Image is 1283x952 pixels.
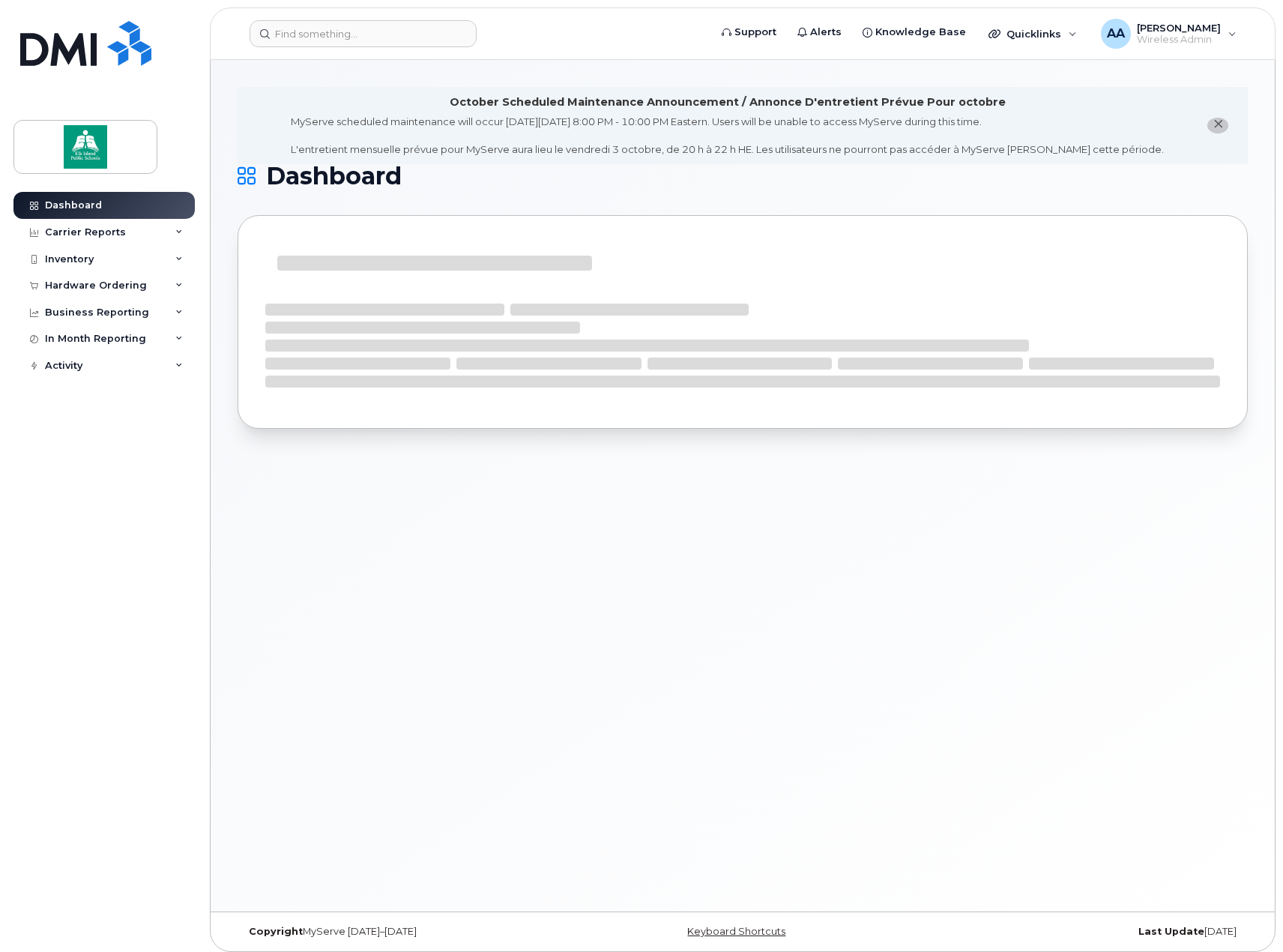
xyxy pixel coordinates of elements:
[687,926,785,937] a: Keyboard Shortcuts
[450,94,1006,110] div: October Scheduled Maintenance Announcement / Annonce D'entretient Prévue Pour octobre
[291,115,1164,157] div: MyServe scheduled maintenance will occur [DATE][DATE] 8:00 PM - 10:00 PM Eastern. Users will be u...
[249,926,303,937] strong: Copyright
[266,165,402,187] span: Dashboard
[1207,118,1228,133] button: close notification
[911,926,1248,938] div: [DATE]
[1138,926,1204,937] strong: Last Update
[238,926,574,938] div: MyServe [DATE]–[DATE]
